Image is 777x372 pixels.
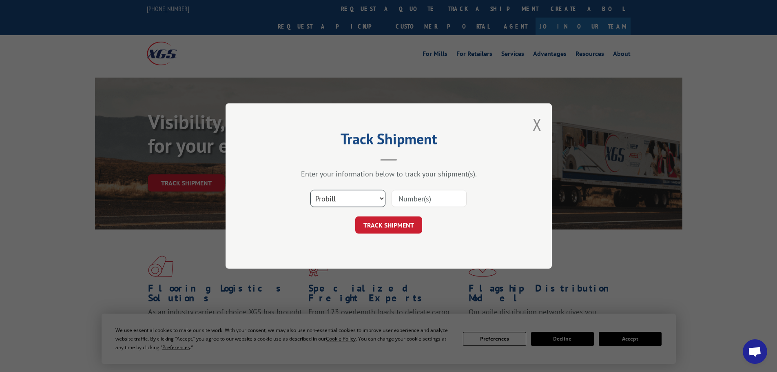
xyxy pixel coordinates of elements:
[392,190,467,207] input: Number(s)
[355,216,422,234] button: TRACK SHIPMENT
[743,339,767,364] div: Open chat
[266,169,511,178] div: Enter your information below to track your shipment(s).
[533,114,542,135] button: Close modal
[266,133,511,149] h2: Track Shipment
